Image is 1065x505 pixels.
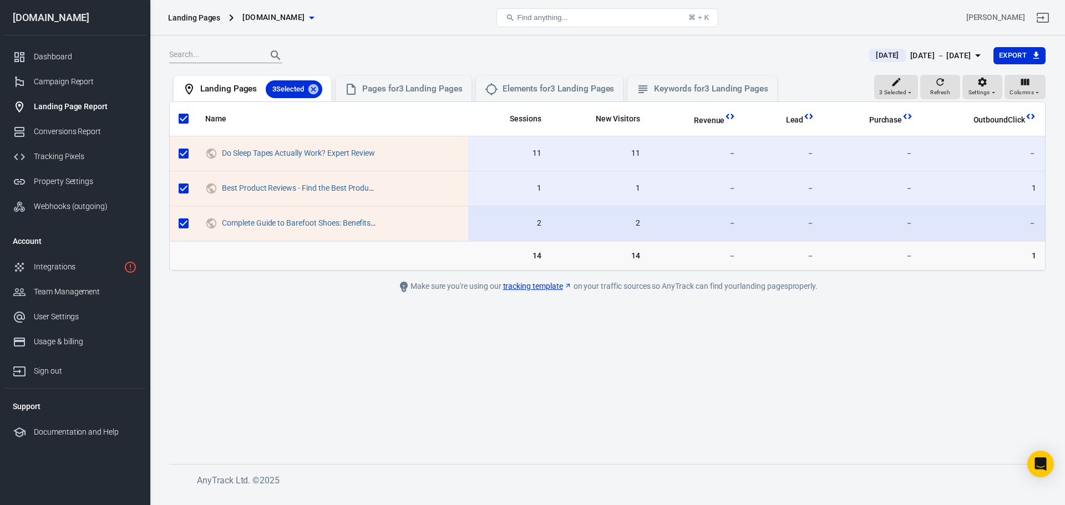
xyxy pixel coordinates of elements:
[559,250,640,261] span: 14
[34,261,119,273] div: Integrations
[688,13,709,22] div: ⌘ + K
[786,115,804,126] span: Lead
[694,115,725,126] span: Revenue
[34,365,137,377] div: Sign out
[559,218,640,229] span: 2
[477,148,541,159] span: 11
[495,114,541,125] span: Sessions
[4,194,146,219] a: Webhooks (outgoing)
[973,115,1025,126] span: OutboundClick
[694,114,725,127] span: Total revenue calculated by AnyTrack.
[242,11,305,24] span: bestproductreviews.io
[1010,88,1034,98] span: Columns
[931,148,1036,159] span: －
[34,311,137,323] div: User Settings
[4,94,146,119] a: Landing Page Report
[658,183,736,194] span: －
[559,183,640,194] span: 1
[4,393,146,420] li: Support
[930,88,950,98] span: Refresh
[855,115,902,126] span: Purchase
[832,183,913,194] span: －
[266,80,322,98] div: 3Selected
[266,84,311,95] span: 3 Selected
[753,218,814,229] span: －
[832,250,913,261] span: －
[753,250,814,261] span: －
[559,148,640,159] span: 11
[205,114,241,125] span: Name
[168,12,220,23] div: Landing Pages
[966,12,1025,23] div: Account id: 7dR2DYHz
[34,336,137,348] div: Usage & billing
[931,250,1036,261] span: 1
[34,201,137,212] div: Webhooks (outgoing)
[832,218,913,229] span: －
[169,48,258,63] input: Search...
[959,115,1025,126] span: OutboundClick
[1025,111,1036,122] svg: This column is calculated from AnyTrack real-time data
[34,151,137,162] div: Tracking Pixels
[4,254,146,279] a: Integrations
[4,119,146,144] a: Conversions Report
[477,218,541,229] span: 2
[993,47,1046,64] button: Export
[874,75,918,99] button: 3 Selected
[803,111,814,122] svg: This column is calculated from AnyTrack real-time data
[34,126,137,137] div: Conversions Report
[4,44,146,69] a: Dashboard
[222,218,393,227] a: Complete Guide to Barefoot Shoes: Benefits & Tips
[832,148,913,159] span: －
[222,183,408,192] a: Best Product Reviews - Find the Best Product of 2025 !
[772,115,804,126] span: Lead
[1005,75,1046,99] button: Columns
[931,183,1036,194] span: 1
[654,83,768,95] div: Keywords for 3 Landing Pages
[200,80,322,98] div: Landing Pages
[205,217,217,230] svg: UTM & Web Traffic
[658,218,736,229] span: －
[358,280,857,293] div: Make sure you're using our on your traffic sources so AnyTrack can find your landing pages properly.
[4,69,146,94] a: Campaign Report
[968,88,990,98] span: Settings
[503,280,572,292] a: tracking template
[869,115,902,126] span: Purchase
[503,83,615,95] div: Elements for 3 Landing Pages
[860,47,993,65] button: [DATE][DATE] － [DATE]
[4,228,146,254] li: Account
[34,176,137,187] div: Property Settings
[197,473,1029,487] h6: AnyTrack Ltd. © 2025
[477,250,541,261] span: 14
[910,49,971,63] div: [DATE] － [DATE]
[4,169,146,194] a: Property Settings
[1029,4,1056,31] a: Sign out
[724,111,736,122] svg: This column is calculated from AnyTrack real-time data
[238,7,318,28] button: [DOMAIN_NAME]
[920,75,960,99] button: Refresh
[222,149,375,157] a: Do Sleep Tapes Actually Work? Expert Review
[170,102,1045,271] div: scrollable content
[510,114,541,125] span: Sessions
[205,114,226,125] span: Name
[753,183,814,194] span: －
[517,13,567,22] span: Find anything...
[4,144,146,169] a: Tracking Pixels
[4,304,146,329] a: User Settings
[871,50,903,61] span: [DATE]
[4,279,146,304] a: Team Management
[962,75,1002,99] button: Settings
[4,13,146,23] div: [DOMAIN_NAME]
[496,8,718,27] button: Find anything...⌘ + K
[124,261,137,274] svg: 1 networks not verified yet
[262,42,289,69] button: Search
[902,111,913,122] svg: This column is calculated from AnyTrack real-time data
[477,183,541,194] span: 1
[34,76,137,88] div: Campaign Report
[1027,451,1054,477] div: Open Intercom Messenger
[34,101,137,113] div: Landing Page Report
[362,83,463,95] div: Pages for 3 Landing Pages
[753,148,814,159] span: －
[34,286,137,298] div: Team Management
[879,88,906,98] span: 3 Selected
[205,182,217,195] svg: UTM & Web Traffic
